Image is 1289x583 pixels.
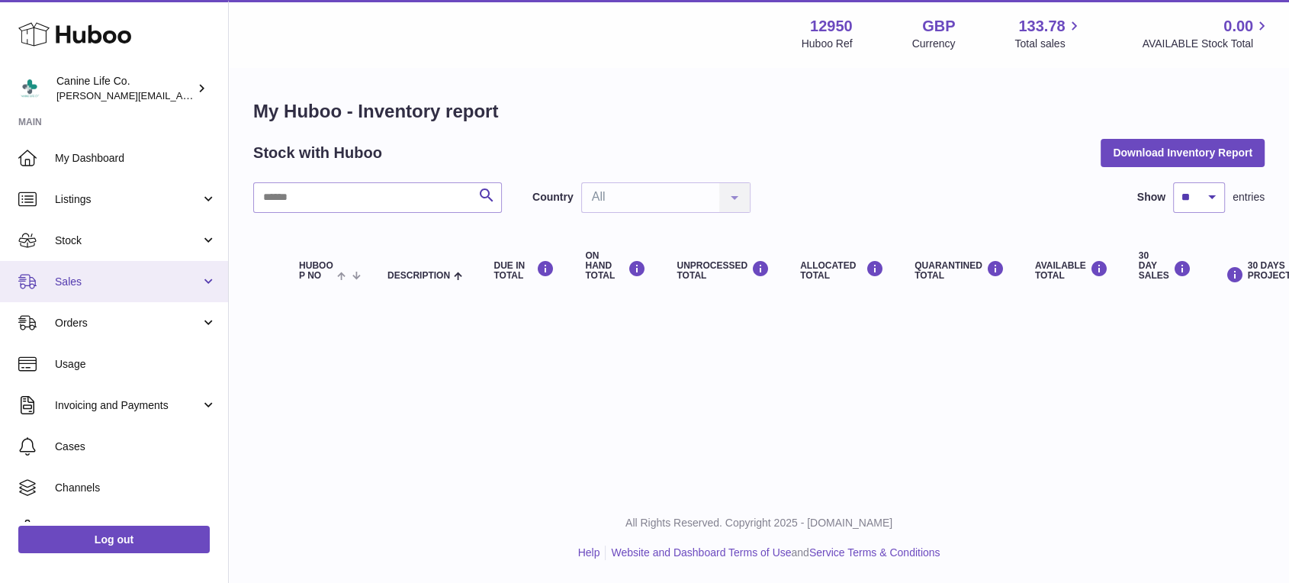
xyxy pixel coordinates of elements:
[241,516,1277,530] p: All Rights Reserved. Copyright 2025 - [DOMAIN_NAME]
[611,546,791,559] a: Website and Dashboard Terms of Use
[809,546,940,559] a: Service Terms & Conditions
[1137,190,1165,205] label: Show
[1233,190,1265,205] span: entries
[912,37,956,51] div: Currency
[800,260,884,281] div: ALLOCATED Total
[55,481,217,495] span: Channels
[55,357,217,372] span: Usage
[55,440,217,454] span: Cases
[1101,139,1265,166] button: Download Inventory Report
[578,546,600,559] a: Help
[1223,16,1253,37] span: 0.00
[55,151,217,166] span: My Dashboard
[55,192,201,207] span: Listings
[1014,37,1082,51] span: Total sales
[922,16,955,37] strong: GBP
[1018,16,1065,37] span: 133.78
[55,316,201,330] span: Orders
[606,546,940,560] li: and
[677,260,770,281] div: UNPROCESSED Total
[810,16,853,37] strong: 12950
[493,260,554,281] div: DUE IN TOTAL
[585,251,646,282] div: ON HAND Total
[1014,16,1082,51] a: 133.78 Total sales
[18,77,41,100] img: kevin@clsgltd.co.uk
[56,74,194,103] div: Canine Life Co.
[253,99,1265,124] h1: My Huboo - Inventory report
[1035,260,1108,281] div: AVAILABLE Total
[802,37,853,51] div: Huboo Ref
[532,190,574,205] label: Country
[1142,37,1271,51] span: AVAILABLE Stock Total
[18,526,210,553] a: Log out
[1139,251,1191,282] div: 30 DAY SALES
[299,261,333,281] span: Huboo P no
[56,89,306,101] span: [PERSON_NAME][EMAIL_ADDRESS][DOMAIN_NAME]
[55,234,201,248] span: Stock
[253,143,382,163] h2: Stock with Huboo
[1142,16,1271,51] a: 0.00 AVAILABLE Stock Total
[915,260,1005,281] div: QUARANTINED Total
[55,275,201,289] span: Sales
[387,271,450,281] span: Description
[55,398,201,413] span: Invoicing and Payments
[55,522,217,536] span: Settings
